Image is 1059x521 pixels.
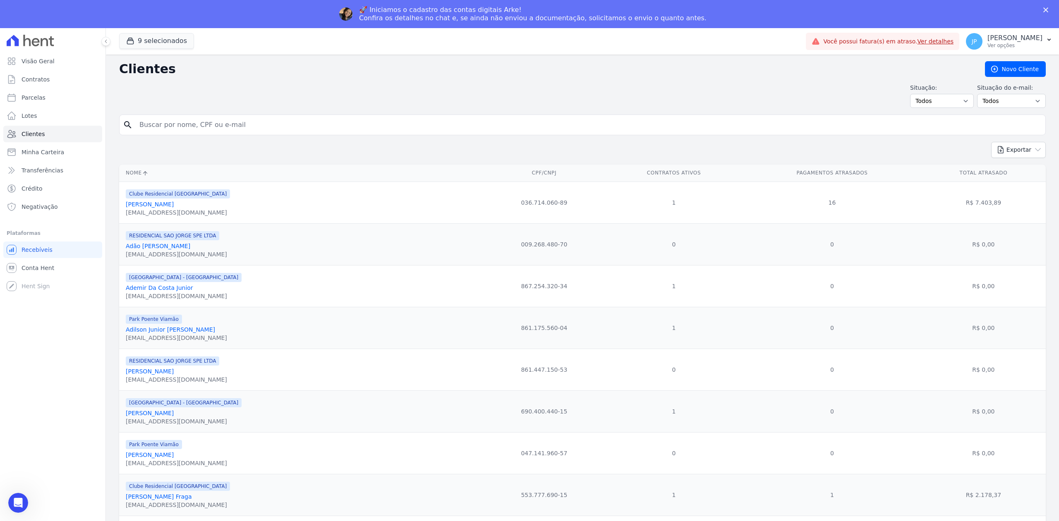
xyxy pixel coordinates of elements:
[126,284,193,291] a: Ademir Da Costa Junior
[743,390,921,432] td: 0
[134,117,1042,133] input: Buscar por nome, CPF ou e-mail
[7,228,99,238] div: Plataformas
[743,165,921,182] th: Pagamentos Atrasados
[22,57,55,65] span: Visão Geral
[921,349,1046,390] td: R$ 0,00
[484,307,605,349] td: 861.175.560-04
[3,162,102,179] a: Transferências
[484,474,605,516] td: 553.777.690-15
[126,326,215,333] a: Adilson Junior [PERSON_NAME]
[823,37,954,46] span: Você possui fatura(s) em atraso.
[484,390,605,432] td: 690.400.440-15
[918,38,954,45] a: Ver detalhes
[22,75,50,84] span: Contratos
[3,144,102,160] a: Minha Carteira
[605,165,743,182] th: Contratos Ativos
[126,440,182,449] span: Park Poente Viamão
[921,223,1046,265] td: R$ 0,00
[743,265,921,307] td: 0
[484,432,605,474] td: 047.141.960-57
[3,89,102,106] a: Parcelas
[921,307,1046,349] td: R$ 0,00
[339,7,352,21] img: Profile image for Adriane
[977,84,1046,92] label: Situação do e-mail:
[126,459,227,467] div: [EMAIL_ADDRESS][DOMAIN_NAME]
[126,334,227,342] div: [EMAIL_ADDRESS][DOMAIN_NAME]
[126,410,174,416] a: [PERSON_NAME]
[921,474,1046,516] td: R$ 2.178,37
[126,273,242,282] span: [GEOGRAPHIC_DATA] - [GEOGRAPHIC_DATA]
[126,501,230,509] div: [EMAIL_ADDRESS][DOMAIN_NAME]
[126,398,242,407] span: [GEOGRAPHIC_DATA] - [GEOGRAPHIC_DATA]
[3,198,102,215] a: Negativação
[605,223,743,265] td: 0
[22,130,45,138] span: Clientes
[3,241,102,258] a: Recebíveis
[119,165,484,182] th: Nome
[22,93,46,102] span: Parcelas
[3,260,102,276] a: Conta Hent
[8,493,28,513] iframe: Intercom live chat
[921,390,1046,432] td: R$ 0,00
[605,307,743,349] td: 1
[3,108,102,124] a: Lotes
[126,243,190,249] a: Adão [PERSON_NAME]
[126,292,242,300] div: [EMAIL_ADDRESS][DOMAIN_NAME]
[22,184,43,193] span: Crédito
[126,231,219,240] span: RESIDENCIAL SAO JORGE SPE LTDA
[484,349,605,390] td: 861.447.150-53
[921,265,1046,307] td: R$ 0,00
[22,203,58,211] span: Negativação
[921,165,1046,182] th: Total Atrasado
[126,417,242,425] div: [EMAIL_ADDRESS][DOMAIN_NAME]
[3,71,102,88] a: Contratos
[22,166,63,174] span: Transferências
[119,33,194,49] button: 9 selecionados
[484,182,605,223] td: 036.714.060-89
[22,264,54,272] span: Conta Hent
[126,452,174,458] a: [PERSON_NAME]
[985,61,1046,77] a: Novo Cliente
[126,368,174,375] a: [PERSON_NAME]
[991,142,1046,158] button: Exportar
[126,375,227,384] div: [EMAIL_ADDRESS][DOMAIN_NAME]
[22,112,37,120] span: Lotes
[3,53,102,69] a: Visão Geral
[126,189,230,198] span: Clube Residencial [GEOGRAPHIC_DATA]
[126,208,230,217] div: [EMAIL_ADDRESS][DOMAIN_NAME]
[484,223,605,265] td: 009.268.480-70
[484,165,605,182] th: CPF/CNPJ
[743,349,921,390] td: 0
[126,315,182,324] span: Park Poente Viamão
[921,432,1046,474] td: R$ 0,00
[3,180,102,197] a: Crédito
[921,182,1046,223] td: R$ 7.403,89
[743,182,921,223] td: 16
[605,265,743,307] td: 1
[1043,7,1052,12] div: Fechar
[3,126,102,142] a: Clientes
[743,474,921,516] td: 1
[484,265,605,307] td: 867.254.320-34
[126,201,174,208] a: [PERSON_NAME]
[126,356,219,366] span: RESIDENCIAL SAO JORGE SPE LTDA
[987,42,1042,49] p: Ver opções
[126,482,230,491] span: Clube Residencial [GEOGRAPHIC_DATA]
[126,250,227,258] div: [EMAIL_ADDRESS][DOMAIN_NAME]
[987,34,1042,42] p: [PERSON_NAME]
[359,6,707,22] div: 🚀 Iniciamos o cadastro das contas digitais Arke! Confira os detalhes no chat e, se ainda não envi...
[119,62,972,76] h2: Clientes
[22,148,64,156] span: Minha Carteira
[910,84,974,92] label: Situação:
[605,390,743,432] td: 1
[605,182,743,223] td: 1
[22,246,53,254] span: Recebíveis
[605,432,743,474] td: 0
[123,120,133,130] i: search
[743,307,921,349] td: 0
[743,223,921,265] td: 0
[126,493,192,500] a: [PERSON_NAME] Fraga
[605,349,743,390] td: 0
[972,38,977,44] span: JP
[605,474,743,516] td: 1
